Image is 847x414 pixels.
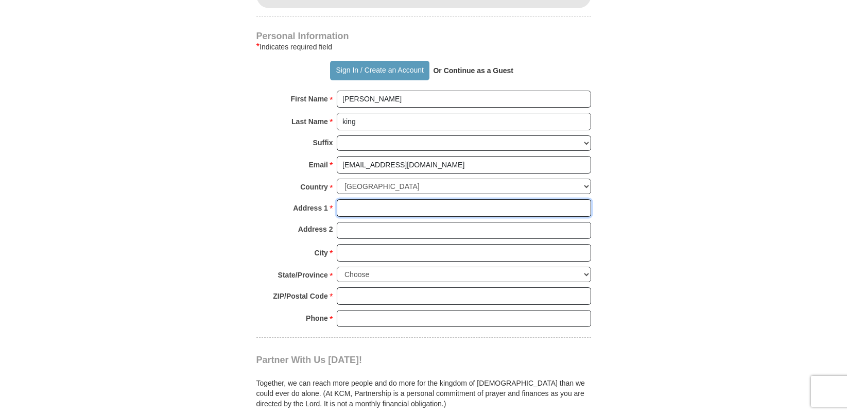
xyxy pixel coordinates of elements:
h4: Personal Information [256,32,591,40]
strong: Last Name [291,114,328,129]
div: Indicates required field [256,41,591,53]
strong: Or Continue as a Guest [433,66,513,75]
strong: Address 2 [298,222,333,236]
strong: State/Province [278,268,328,282]
strong: Phone [306,311,328,325]
strong: First Name [291,92,328,106]
strong: City [314,246,327,260]
strong: ZIP/Postal Code [273,289,328,303]
strong: Email [309,158,328,172]
strong: Country [300,180,328,194]
strong: Address 1 [293,201,328,215]
button: Sign In / Create an Account [330,61,429,80]
p: Together, we can reach more people and do more for the kingdom of [DEMOGRAPHIC_DATA] than we coul... [256,378,591,409]
strong: Suffix [313,135,333,150]
span: Partner With Us [DATE]! [256,355,362,365]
